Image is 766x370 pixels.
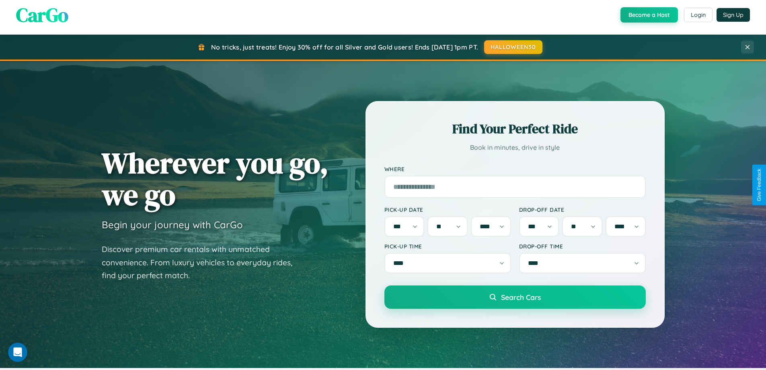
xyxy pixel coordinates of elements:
h1: Wherever you go, we go [102,147,329,211]
label: Drop-off Date [519,206,646,213]
button: Login [684,8,713,22]
span: Search Cars [501,293,541,302]
button: HALLOWEEN30 [484,40,542,54]
span: CarGo [16,2,68,28]
div: Give Feedback [756,169,762,201]
label: Pick-up Date [384,206,511,213]
button: Sign Up [717,8,750,22]
p: Discover premium car rentals with unmatched convenience. From luxury vehicles to everyday rides, ... [102,243,303,282]
label: Where [384,165,646,172]
label: Drop-off Time [519,243,646,250]
iframe: Intercom live chat [8,343,27,362]
h2: Find Your Perfect Ride [384,120,646,138]
span: No tricks, just treats! Enjoy 30% off for all Silver and Gold users! Ends [DATE] 1pm PT. [211,43,478,51]
label: Pick-up Time [384,243,511,250]
h3: Begin your journey with CarGo [102,219,243,231]
button: Become a Host [620,7,678,23]
p: Book in minutes, drive in style [384,142,646,153]
button: Search Cars [384,285,646,309]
